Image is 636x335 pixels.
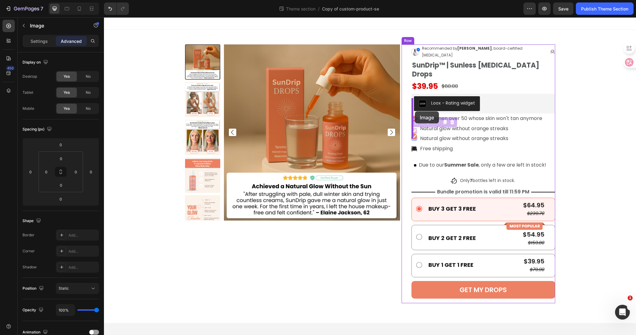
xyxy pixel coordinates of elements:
div: Border [23,232,35,238]
span: Yes [64,90,70,95]
div: Add... [68,265,97,270]
div: Shape [23,217,42,225]
div: Shadow [23,264,37,270]
input: Auto [56,304,75,316]
div: Tablet [23,90,33,95]
input: 0 [55,194,67,204]
span: No [86,106,91,111]
div: Add... [68,249,97,254]
span: Theme section [285,6,317,12]
span: Save [558,6,568,11]
span: Static [59,286,69,291]
span: Yes [64,74,70,79]
div: Display on [23,58,49,67]
div: Add... [68,233,97,238]
span: No [86,90,91,95]
button: Save [553,2,573,15]
input: 0px [55,180,67,190]
button: Publish Theme Section [576,2,634,15]
div: Mobile [23,106,34,111]
div: Desktop [23,74,37,79]
span: / [318,6,320,12]
span: Yes [64,106,70,111]
div: Undo/Redo [104,2,129,15]
p: Advanced [61,38,82,44]
div: Corner [23,248,35,254]
span: 1 [628,296,633,300]
input: 0px [55,154,67,163]
span: Copy of custom-product-se [322,6,379,12]
div: Spacing (px) [23,125,53,134]
div: Publish Theme Section [581,6,628,12]
button: 7 [2,2,46,15]
p: Settings [31,38,48,44]
p: Image [30,22,82,29]
input: 0 [55,140,67,149]
p: 7 [40,5,43,12]
div: Opacity [23,306,45,314]
iframe: Design area [104,17,636,335]
iframe: Intercom live chat [615,305,630,320]
input: 0 [26,167,35,176]
div: 450 [6,66,15,71]
input: 0 [86,167,96,176]
input: 0px [71,167,81,176]
div: Position [23,284,45,293]
button: Static [56,283,99,294]
input: 0px [42,167,51,176]
span: No [86,74,91,79]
